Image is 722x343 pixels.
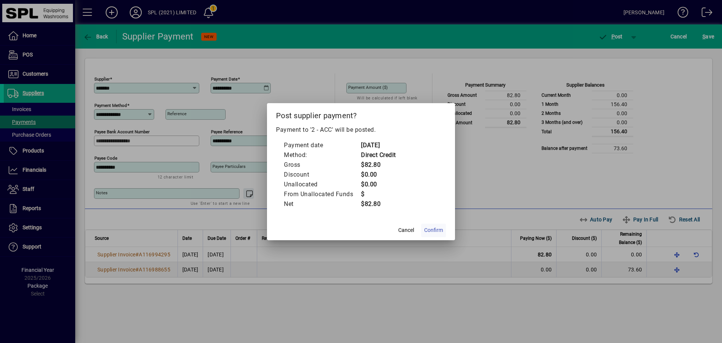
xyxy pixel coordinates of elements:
button: Cancel [394,224,418,237]
button: Confirm [421,224,446,237]
span: Cancel [398,226,414,234]
p: Payment to '2 - ACC' will be posted. [276,125,446,134]
td: Gross [284,160,361,170]
td: $0.00 [361,180,396,189]
td: [DATE] [361,140,396,150]
td: Unallocated [284,180,361,189]
td: $82.80 [361,160,396,170]
td: Payment date [284,140,361,150]
td: $82.80 [361,199,396,209]
span: Confirm [424,226,443,234]
td: $ [361,189,396,199]
td: Direct Credit [361,150,396,160]
td: Method: [284,150,361,160]
h2: Post supplier payment? [267,103,455,125]
td: Net [284,199,361,209]
td: $0.00 [361,170,396,180]
td: Discount [284,170,361,180]
td: From Unallocated Funds [284,189,361,199]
